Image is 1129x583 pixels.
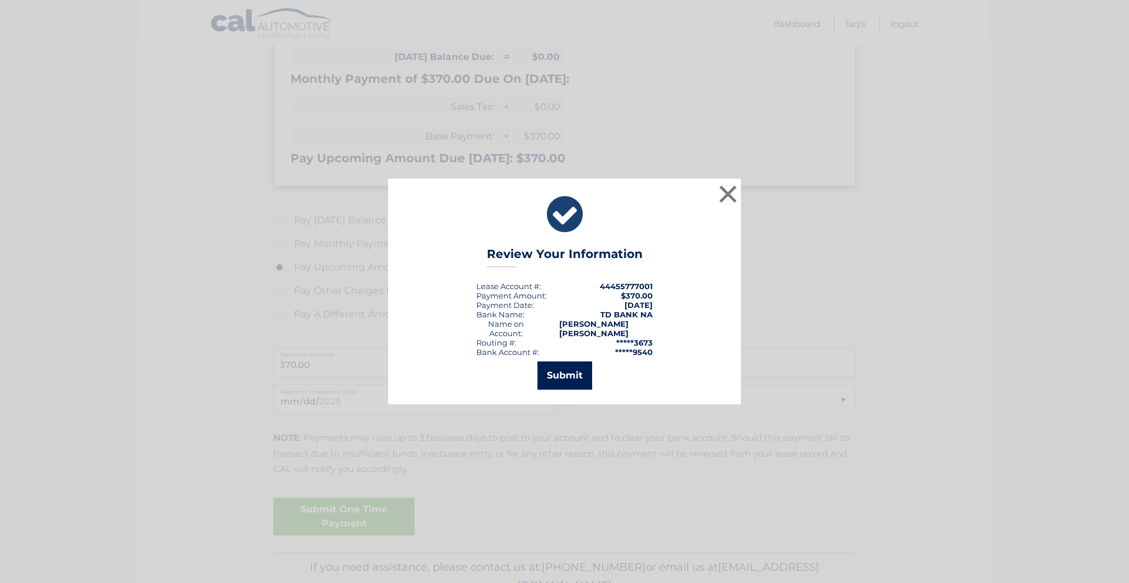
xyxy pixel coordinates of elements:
strong: TD BANK NA [600,310,653,319]
strong: [PERSON_NAME] [PERSON_NAME] [559,319,629,338]
div: : [476,300,534,310]
div: Bank Name: [476,310,525,319]
div: Payment Amount: [476,291,547,300]
span: Payment Date [476,300,532,310]
strong: 44455777001 [600,282,653,291]
div: Bank Account #: [476,347,539,357]
button: × [716,182,740,206]
div: Routing #: [476,338,516,347]
h3: Review Your Information [487,247,643,267]
span: $370.00 [621,291,653,300]
button: Submit [537,361,592,390]
span: [DATE] [624,300,653,310]
div: Name on Account: [476,319,536,338]
div: Lease Account #: [476,282,541,291]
